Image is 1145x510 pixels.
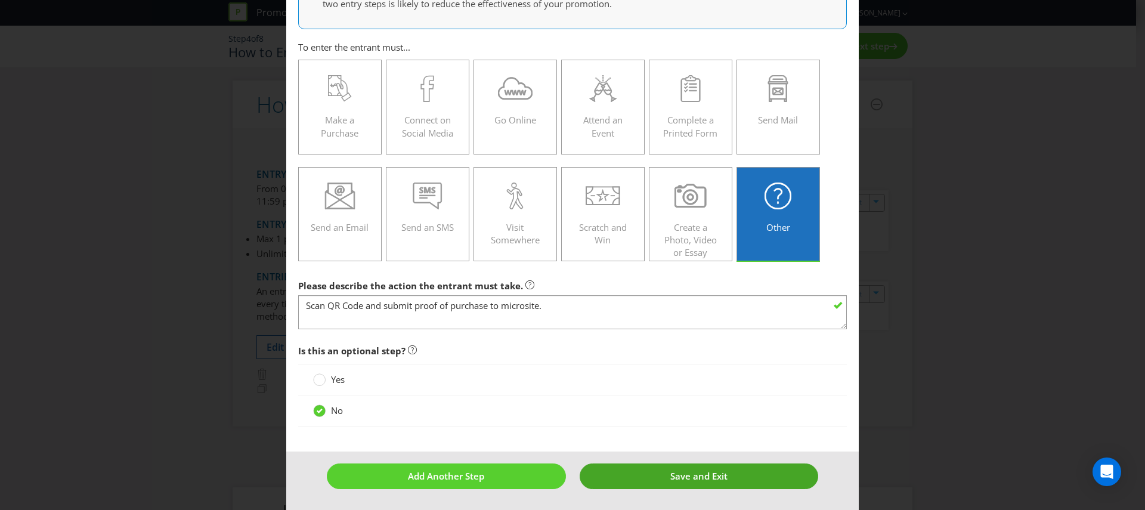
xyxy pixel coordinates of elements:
span: Scratch and Win [579,221,627,246]
span: Save and Exit [670,470,728,482]
span: Is this an optional step? [298,345,406,357]
span: Attend an Event [583,114,623,138]
span: Create a Photo, Video or Essay [664,221,717,259]
textarea: Scan QR Code and submit proof of purchase to microsite. [298,295,847,329]
div: Open Intercom Messenger [1093,458,1121,486]
span: Connect on Social Media [402,114,453,138]
span: Yes [331,373,345,385]
span: Add Another Step [408,470,484,482]
span: Go Online [494,114,536,126]
span: Visit Somewhere [491,221,540,246]
span: Make a Purchase [321,114,358,138]
span: Send an Email [311,221,369,233]
span: To enter the entrant must... [298,41,410,53]
button: Add Another Step [327,463,566,489]
span: Other [766,221,790,233]
button: Save and Exit [580,463,819,489]
span: Send an SMS [401,221,454,233]
span: Please describe the action the entrant must take. [298,280,523,292]
span: Complete a Printed Form [663,114,717,138]
span: No [331,404,343,416]
span: Send Mail [758,114,798,126]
